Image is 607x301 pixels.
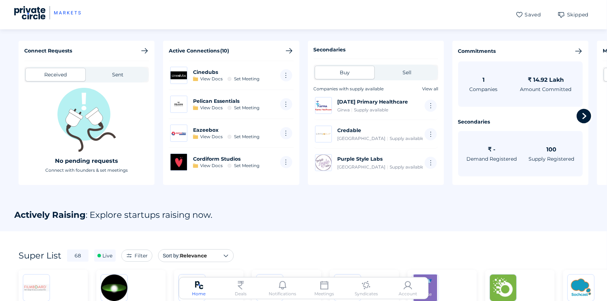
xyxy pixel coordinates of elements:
[334,275,361,301] img: 20230421160141665001.png
[24,47,72,54] div: Connect Requests
[135,252,148,259] span: Filter
[193,69,218,76] div: Cinedubs
[171,67,187,84] img: Avatar
[362,281,370,290] img: syndicates.svg
[412,275,439,301] img: 20231003151243990091.JPG
[338,107,350,113] span: Girwa
[422,86,438,91] div: View all
[488,145,496,154] div: ₹ -
[234,162,259,169] div: Set Meeting
[355,290,378,297] div: Syndicates
[220,47,229,54] span: (10)
[193,106,198,110] img: folder-icon.png
[195,281,203,290] img: pc-logo.svg
[338,155,423,162] span: Purple Style Labs
[86,210,212,220] span: : Explore startups raising now.
[57,88,116,152] img: connect-requests-zero-state.svg
[340,69,350,76] div: Buy
[568,275,594,301] img: 20210928134415859384.png
[193,77,198,81] img: folder-icon.png
[193,135,198,139] img: folder-icon.png
[338,98,422,105] span: [DATE] Primary Healthcare
[490,275,516,301] img: 20230929105025941242.jpg
[567,11,588,18] span: Skipped
[200,105,223,111] div: View Docs
[193,164,198,168] img: folder-icon.png
[193,97,239,105] div: Pelican Essentials
[338,135,386,142] span: [GEOGRAPHIC_DATA]
[67,250,88,262] div: 68
[19,249,61,263] div: Super List
[200,76,223,82] div: View Docs
[546,145,556,154] div: 100
[193,155,241,162] div: Cordiform Studios
[235,290,247,297] div: Deals
[320,281,329,290] img: meetings.svg
[23,275,50,301] img: 20230327112933959986.PNG
[458,118,490,125] div: Secondaries
[103,252,113,259] div: Live
[179,275,205,301] img: 20230323124926532194
[528,155,574,162] div: Supply Registered
[14,210,212,220] div: Actively Raising
[314,86,384,91] div: Companies with supply available
[351,107,353,113] span: |
[520,86,571,93] div: Amount Committed
[237,281,245,290] img: currency-inr.svg
[525,11,541,18] span: Saved
[171,125,187,141] img: Avatar
[278,281,287,290] img: notifications.svg
[234,134,259,140] div: Set Meeting
[399,290,417,297] div: Account
[458,47,496,55] div: Commitments
[234,76,259,82] div: Set Meeting
[257,275,283,301] img: 20230124152133669734
[193,126,218,134] div: Eazeebox
[200,162,223,169] div: View Docs
[338,127,423,134] span: Credable
[234,105,259,111] div: Set Meeting
[315,290,334,297] div: Meetings
[171,96,187,112] img: Avatar
[169,47,219,54] span: Active Connections
[45,167,128,174] div: Connect with founders & set meetings
[112,71,123,78] div: Sent
[403,69,411,76] div: Sell
[354,107,389,113] span: Supply available
[315,97,332,114] img: secondary-logo
[469,86,497,93] div: Companies
[14,6,81,20] img: markets-dashboard-logo.svg
[404,281,412,290] img: account.svg
[390,164,424,170] span: Supply available
[315,126,332,142] img: secondary-logo
[200,134,223,140] div: View Docs
[101,275,127,301] img: 20230331163723072875
[44,71,67,78] div: Received
[269,290,296,297] div: Notifications
[314,46,438,59] div: Secondaries
[528,76,564,84] div: ₹ 14.92 Lakh
[163,253,180,259] mat-select-trigger: Sort by:
[387,164,389,170] span: |
[511,8,545,21] button: Saved
[180,252,207,259] span: Relevance
[192,290,206,297] div: Home
[554,8,593,21] button: Skipped
[55,157,118,165] div: No pending requests
[315,154,332,171] img: secondary-logo
[482,76,485,84] div: 1
[387,135,389,142] span: |
[338,164,386,170] span: [GEOGRAPHIC_DATA]
[171,154,187,170] img: Avatar
[467,155,517,162] div: Demand Registered
[390,135,424,142] span: Supply available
